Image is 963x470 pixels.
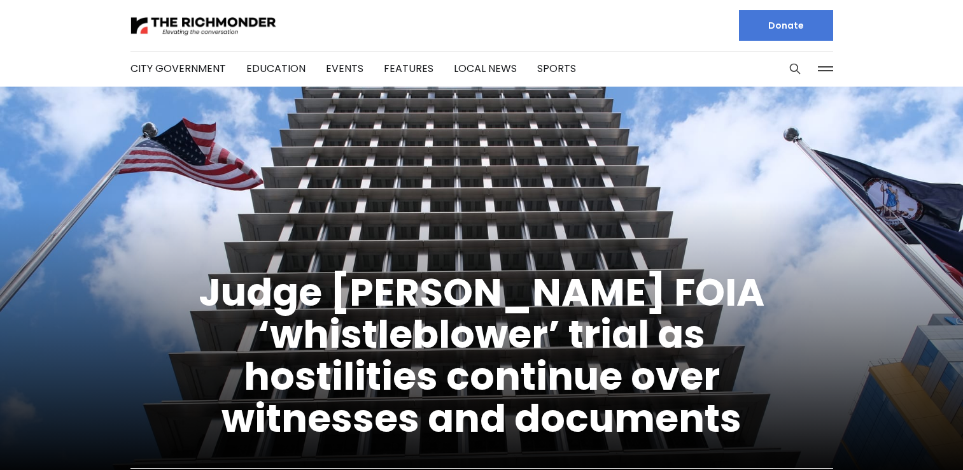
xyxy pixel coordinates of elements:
a: Judge [PERSON_NAME] FOIA ‘whistleblower’ trial as hostilities continue over witnesses and documents [199,266,764,445]
a: Features [384,61,433,76]
a: Education [246,61,306,76]
iframe: portal-trigger [855,408,963,470]
a: City Government [130,61,226,76]
a: Sports [537,61,576,76]
a: Local News [454,61,517,76]
a: Donate [739,10,833,41]
button: Search this site [785,59,805,78]
a: Events [326,61,363,76]
img: The Richmonder [130,15,277,37]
